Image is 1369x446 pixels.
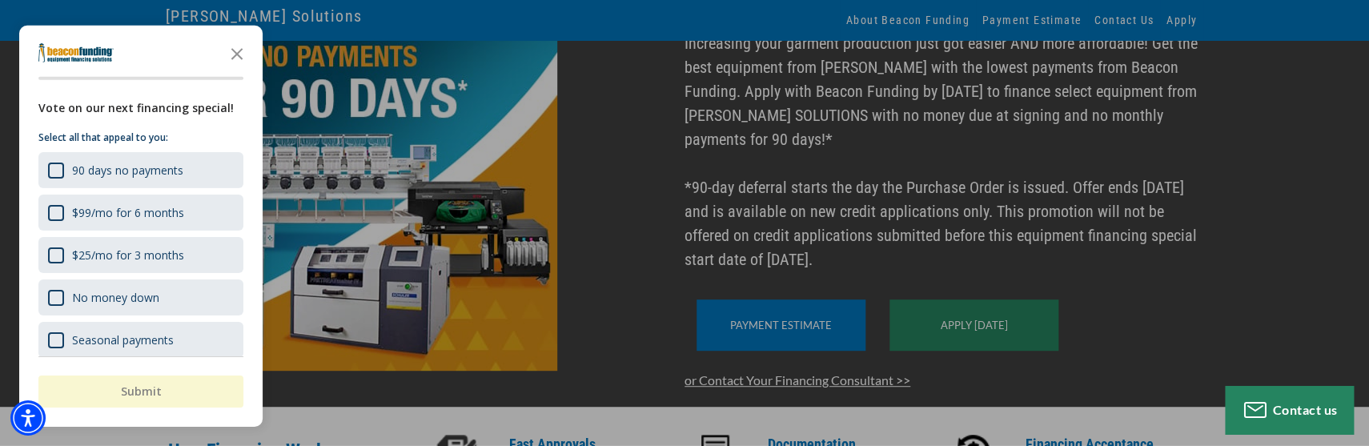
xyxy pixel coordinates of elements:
[72,290,159,305] div: No money down
[38,237,243,273] div: $25/mo for 3 months
[72,163,183,178] div: 90 days no payments
[38,130,243,146] p: Select all that appeal to you:
[221,37,253,69] button: Close the survey
[38,279,243,315] div: No money down
[72,247,184,263] div: $25/mo for 3 months
[19,26,263,427] div: Survey
[38,376,243,408] button: Submit
[72,332,174,348] div: Seasonal payments
[1273,402,1338,417] span: Contact us
[38,99,243,117] div: Vote on our next financing special!
[38,152,243,188] div: 90 days no payments
[1225,386,1353,434] button: Contact us
[38,322,243,358] div: Seasonal payments
[38,43,114,62] img: Company logo
[10,400,46,436] div: Accessibility Menu
[72,205,184,220] div: $99/mo for 6 months
[38,195,243,231] div: $99/mo for 6 months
